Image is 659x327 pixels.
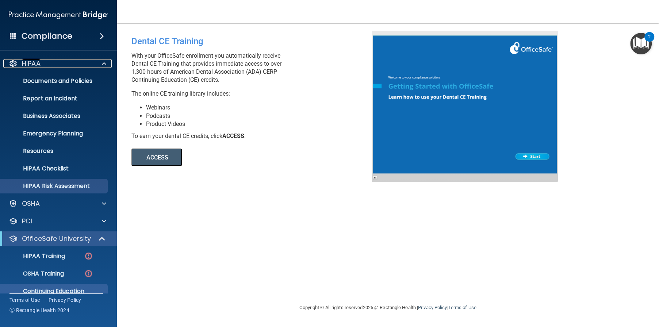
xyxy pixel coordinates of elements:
[5,288,104,295] p: Continuing Education
[448,305,476,310] a: Terms of Use
[5,147,104,155] p: Resources
[533,275,650,304] iframe: Drift Widget Chat Controller
[5,112,104,120] p: Business Associates
[9,217,106,226] a: PCI
[5,95,104,102] p: Report an Incident
[5,130,104,137] p: Emergency Planning
[131,149,182,166] button: ACCESS
[22,199,40,208] p: OSHA
[9,59,106,68] a: HIPAA
[5,253,65,260] p: HIPAA Training
[5,77,104,85] p: Documents and Policies
[22,31,72,41] h4: Compliance
[255,296,521,319] div: Copyright © All rights reserved 2025 @ Rectangle Health | |
[84,251,93,261] img: danger-circle.6113f641.png
[9,307,69,314] span: Ⓒ Rectangle Health 2024
[5,182,104,190] p: HIPAA Risk Assessment
[131,52,377,84] p: With your OfficeSafe enrollment you automatically receive Dental CE Training that provides immedi...
[222,132,244,139] b: ACCESS
[131,31,377,52] div: Dental CE Training
[131,90,377,98] p: The online CE training library includes:
[22,234,91,243] p: OfficeSafe University
[630,33,652,54] button: Open Resource Center, 2 new notifications
[5,165,104,172] p: HIPAA Checklist
[146,120,377,128] li: Product Videos
[9,8,108,22] img: PMB logo
[84,269,93,278] img: danger-circle.6113f641.png
[648,37,651,46] div: 2
[418,305,447,310] a: Privacy Policy
[131,155,331,161] a: ACCESS
[146,104,377,112] li: Webinars
[9,296,40,304] a: Terms of Use
[9,234,106,243] a: OfficeSafe University
[5,270,64,277] p: OSHA Training
[131,132,377,140] div: To earn your dental CE credits, click .
[22,59,41,68] p: HIPAA
[22,217,32,226] p: PCI
[49,296,81,304] a: Privacy Policy
[146,112,377,120] li: Podcasts
[9,199,106,208] a: OSHA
